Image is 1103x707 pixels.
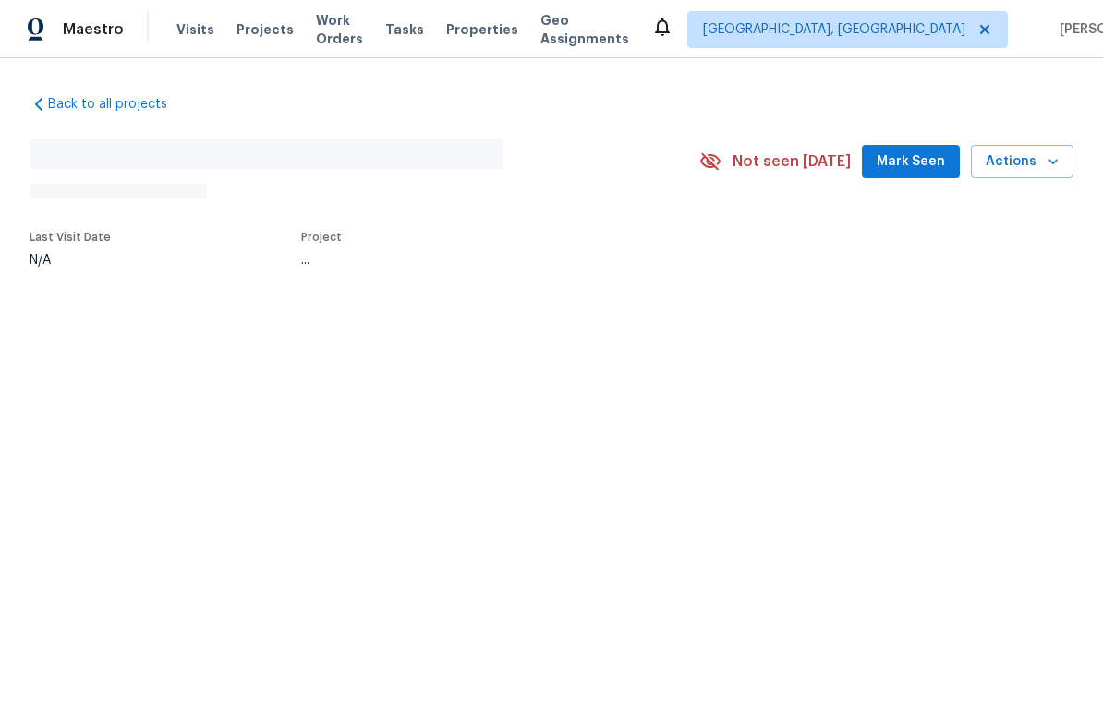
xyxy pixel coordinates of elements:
div: N/A [30,254,111,267]
span: Geo Assignments [540,11,629,48]
span: Visits [176,20,214,39]
span: Tasks [385,23,424,36]
span: Properties [446,20,518,39]
div: ... [301,254,656,267]
span: [GEOGRAPHIC_DATA], [GEOGRAPHIC_DATA] [703,20,965,39]
span: Work Orders [316,11,363,48]
span: Maestro [63,20,124,39]
span: Not seen [DATE] [733,152,851,171]
a: Back to all projects [30,95,207,114]
button: Mark Seen [862,145,960,179]
span: Actions [986,150,1059,174]
button: Actions [971,145,1073,179]
span: Project [301,232,342,243]
span: Mark Seen [877,150,945,174]
span: Projects [236,20,294,39]
span: Last Visit Date [30,232,111,243]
